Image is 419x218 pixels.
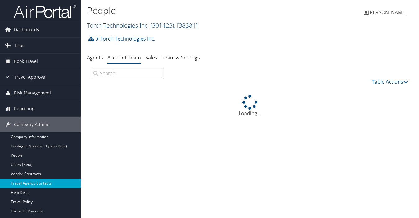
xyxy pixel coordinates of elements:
[87,54,103,61] a: Agents
[14,4,76,19] img: airportal-logo.png
[174,21,198,29] span: , [ 38381 ]
[107,54,141,61] a: Account Team
[87,4,304,17] h1: People
[14,38,25,53] span: Trips
[162,54,200,61] a: Team & Settings
[364,3,413,22] a: [PERSON_NAME]
[14,22,39,37] span: Dashboards
[92,68,164,79] input: Search
[14,85,51,101] span: Risk Management
[14,101,34,116] span: Reporting
[151,21,174,29] span: ( 301423 )
[14,117,48,132] span: Company Admin
[87,21,198,29] a: Torch Technologies Inc.
[14,69,47,85] span: Travel Approval
[372,78,408,85] a: Table Actions
[96,33,155,45] a: Torch Technologies Inc.
[368,9,407,16] span: [PERSON_NAME]
[14,54,38,69] span: Book Travel
[87,95,413,117] div: Loading...
[145,54,157,61] a: Sales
